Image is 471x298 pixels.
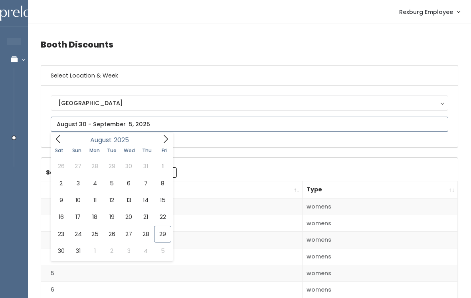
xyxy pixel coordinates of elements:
span: August 16, 2025 [53,209,69,225]
span: August 3, 2025 [69,175,86,192]
td: 3 [41,232,303,248]
td: womens [303,265,458,282]
span: August 23, 2025 [53,226,69,242]
span: Thu [138,148,156,153]
h4: Booth Discounts [41,34,458,56]
span: August 26, 2025 [103,226,120,242]
span: August 1, 2025 [154,158,171,175]
span: Sat [51,148,68,153]
h6: Select Location & Week [41,66,458,86]
td: womens [303,198,458,215]
span: Tue [103,148,121,153]
span: August 17, 2025 [69,209,86,225]
span: August 21, 2025 [137,209,154,225]
td: womens [303,248,458,265]
span: August 20, 2025 [121,209,137,225]
span: August 8, 2025 [154,175,171,192]
td: 2 [41,215,303,232]
span: July 31, 2025 [137,158,154,175]
span: September 1, 2025 [87,242,103,259]
span: August 9, 2025 [53,192,69,209]
input: August 30 - September 5, 2025 [51,117,448,132]
span: August 12, 2025 [103,192,120,209]
span: August 7, 2025 [137,175,154,192]
span: August 4, 2025 [87,175,103,192]
span: August 15, 2025 [154,192,171,209]
a: Rexburg Employee [391,3,468,20]
span: July 28, 2025 [87,158,103,175]
td: 1 [41,198,303,215]
span: September 2, 2025 [103,242,120,259]
label: Search: [46,167,177,178]
span: July 29, 2025 [103,158,120,175]
th: Type: activate to sort column ascending [303,181,458,199]
span: August 24, 2025 [69,226,86,242]
span: August 2, 2025 [53,175,69,192]
input: Year [112,135,136,145]
span: August 31, 2025 [69,242,86,259]
span: July 30, 2025 [121,158,137,175]
span: August 28, 2025 [137,226,154,242]
span: Rexburg Employee [399,8,453,16]
span: September 3, 2025 [121,242,137,259]
span: September 5, 2025 [154,242,171,259]
span: August 11, 2025 [87,192,103,209]
span: Wed [121,148,138,153]
span: August 5, 2025 [103,175,120,192]
span: August 22, 2025 [154,209,171,225]
span: July 26, 2025 [53,158,69,175]
div: [GEOGRAPHIC_DATA] [58,99,441,107]
span: July 27, 2025 [69,158,86,175]
td: womens [303,215,458,232]
span: August 25, 2025 [87,226,103,242]
span: Mon [86,148,103,153]
span: August 18, 2025 [87,209,103,225]
span: August 30, 2025 [53,242,69,259]
span: August 13, 2025 [121,192,137,209]
span: August 19, 2025 [103,209,120,225]
span: August 10, 2025 [69,192,86,209]
span: August 6, 2025 [121,175,137,192]
td: 4 [41,248,303,265]
span: August [90,137,112,143]
td: 5 [41,265,303,282]
span: August 27, 2025 [121,226,137,242]
td: womens [303,232,458,248]
span: Fri [156,148,173,153]
span: Sun [68,148,86,153]
span: August 14, 2025 [137,192,154,209]
span: September 4, 2025 [137,242,154,259]
th: Booth Number: activate to sort column descending [41,181,303,199]
button: [GEOGRAPHIC_DATA] [51,95,448,111]
span: August 29, 2025 [154,226,171,242]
